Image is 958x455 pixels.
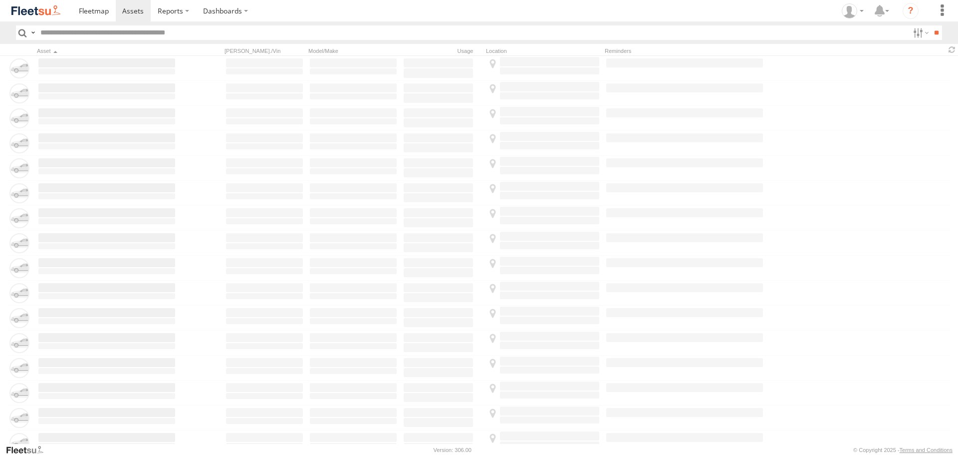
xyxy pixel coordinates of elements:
[853,447,953,453] div: © Copyright 2025 -
[946,45,958,54] span: Refresh
[308,47,398,54] div: Model/Make
[605,47,764,54] div: Reminders
[29,25,37,40] label: Search Query
[434,447,472,453] div: Version: 306.00
[402,47,482,54] div: Usage
[909,25,931,40] label: Search Filter Options
[838,3,867,18] div: Wayne Betts
[10,4,62,17] img: fleetsu-logo-horizontal.svg
[486,47,601,54] div: Location
[903,3,919,19] i: ?
[900,447,953,453] a: Terms and Conditions
[225,47,304,54] div: [PERSON_NAME]./Vin
[5,445,51,455] a: Visit our Website
[37,47,177,54] div: Click to Sort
